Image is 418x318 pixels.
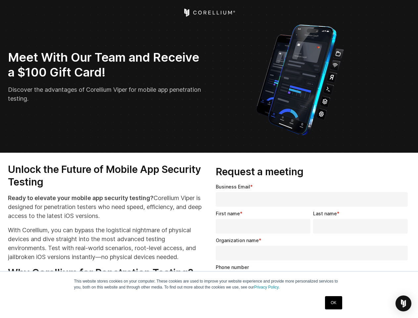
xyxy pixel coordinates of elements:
span: Last name [313,211,337,216]
p: This website stores cookies on your computer. These cookies are used to improve your website expe... [74,278,344,290]
a: Corellium Home [183,9,235,17]
p: Corellium Viper is designed for penetration testers who need speed, efficiency, and deep access t... [8,193,203,220]
a: Privacy Policy. [254,285,280,290]
h3: Request a meeting [216,166,410,178]
p: With Corellium, you can bypass the logistical nightmare of physical devices and dive straight int... [8,226,203,261]
a: OK [325,296,342,309]
h3: Unlock the Future of Mobile App Security Testing [8,163,203,188]
span: Organization name [216,238,259,243]
img: Corellium_VIPER_Hero_1_1x [250,21,350,137]
span: Discover the advantages of Corellium Viper for mobile app penetration testing. [8,86,201,102]
h3: Why Corellium for Penetration Testing? [8,267,203,279]
span: First name [216,211,240,216]
h2: Meet With Our Team and Receive a $100 Gift Card! [8,50,205,80]
span: Business Email [216,184,250,189]
div: Open Intercom Messenger [395,295,411,311]
span: Phone number [216,264,249,270]
strong: Ready to elevate your mobile app security testing? [8,194,154,201]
